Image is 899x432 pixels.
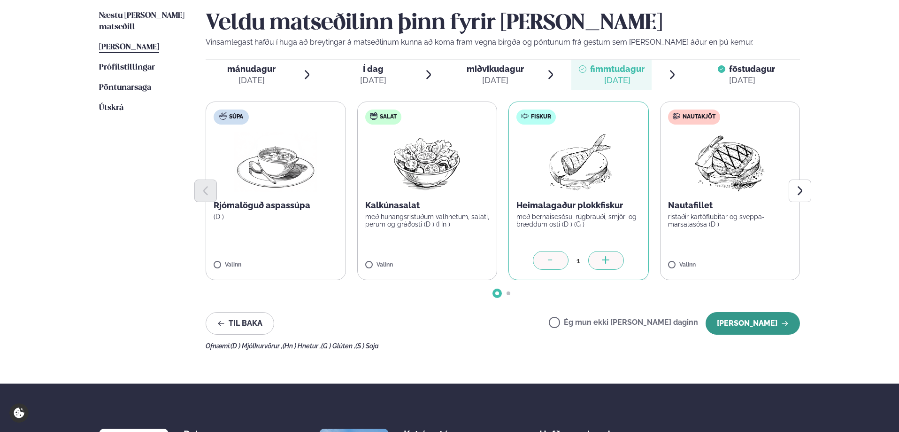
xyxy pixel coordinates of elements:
img: Salad.png [385,132,469,192]
span: Salat [380,113,397,121]
div: [DATE] [227,75,276,86]
img: salad.svg [370,112,377,120]
div: 1 [569,255,588,266]
span: Súpa [229,113,243,121]
span: Í dag [360,63,386,75]
span: Pöntunarsaga [99,84,151,92]
button: [PERSON_NAME] [706,312,800,335]
p: Nautafillet [668,200,792,211]
div: [DATE] [590,75,645,86]
a: Útskrá [99,102,123,114]
button: Previous slide [194,180,217,202]
span: fimmtudagur [590,64,645,74]
button: Til baka [206,312,274,335]
p: með hunangsristuðum valhnetum, salati, perum og gráðosti (D ) (Hn ) [365,213,490,228]
p: Heimalagaður plokkfiskur [516,200,641,211]
span: Nautakjöt [683,113,715,121]
div: [DATE] [360,75,386,86]
a: Pöntunarsaga [99,82,151,94]
h2: Veldu matseðilinn þinn fyrir [PERSON_NAME] [206,10,800,37]
img: Soup.png [234,132,317,192]
img: soup.svg [219,112,227,120]
div: [DATE] [729,75,775,86]
span: Go to slide 1 [495,291,499,295]
span: Næstu [PERSON_NAME] matseðill [99,12,184,31]
p: Vinsamlegast hafðu í huga að breytingar á matseðlinum kunna að koma fram vegna birgða og pöntunum... [206,37,800,48]
span: miðvikudagur [467,64,524,74]
p: með bernaisesósu, rúgbrauði, smjöri og bræddum osti (D ) (G ) [516,213,641,228]
p: ristaðir kartöflubitar og sveppa- marsalasósa (D ) [668,213,792,228]
div: [DATE] [467,75,524,86]
button: Next slide [789,180,811,202]
span: [PERSON_NAME] [99,43,159,51]
img: fish.svg [521,112,529,120]
span: Prófílstillingar [99,63,155,71]
span: (D ) Mjólkurvörur , [231,342,283,350]
div: Ofnæmi: [206,342,800,350]
span: Go to slide 2 [507,291,510,295]
img: Beef-Meat.png [688,132,771,192]
span: (S ) Soja [355,342,379,350]
p: Kalkúnasalat [365,200,490,211]
a: Cookie settings [9,403,29,423]
a: Næstu [PERSON_NAME] matseðill [99,10,187,33]
span: (G ) Glúten , [321,342,355,350]
span: mánudagur [227,64,276,74]
span: (Hn ) Hnetur , [283,342,321,350]
img: Fish.png [537,132,620,192]
a: Prófílstillingar [99,62,155,73]
span: Útskrá [99,104,123,112]
a: [PERSON_NAME] [99,42,159,53]
p: (D ) [214,213,338,220]
img: beef.svg [673,112,680,120]
span: föstudagur [729,64,775,74]
span: Fiskur [531,113,551,121]
p: Rjómalöguð aspassúpa [214,200,338,211]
